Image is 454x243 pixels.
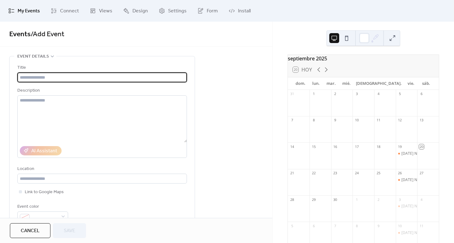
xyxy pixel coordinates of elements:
div: 2 [376,197,381,202]
a: Connect [46,2,84,19]
div: dom. [293,77,308,90]
div: 15 [311,144,316,149]
div: 5 [398,92,402,96]
a: My Events [4,2,45,19]
div: 8 [311,118,316,123]
div: 10 [354,118,359,123]
div: vie. [403,77,419,90]
div: Friday Night Magic [396,177,417,183]
div: [DATE] Night Magic [401,177,435,183]
div: 16 [333,144,338,149]
div: 5 [290,223,294,228]
div: mié. [339,77,354,90]
div: Friday Night Magic [396,151,417,156]
div: 21 [290,171,294,176]
div: 1 [311,92,316,96]
div: Event color [17,203,67,210]
div: sáb. [418,77,434,90]
span: Event details [17,53,49,60]
span: Install [238,7,251,15]
div: 7 [290,118,294,123]
div: 11 [419,223,424,228]
div: 9 [333,118,338,123]
div: 11 [376,118,381,123]
div: 17 [354,144,359,149]
div: septiembre 2025 [288,55,439,62]
div: 14 [290,144,294,149]
div: mar. [323,77,339,90]
a: Form [193,2,223,19]
button: Cancel [10,223,50,238]
a: Settings [154,2,191,19]
div: [DATE] Night Magic [401,151,435,156]
div: Title [17,64,186,72]
a: Events [9,28,31,41]
div: 7 [333,223,338,228]
div: 12 [398,118,402,123]
a: Install [224,2,255,19]
a: Design [119,2,153,19]
div: [DATE] Night Magic [401,230,435,236]
div: 23 [333,171,338,176]
div: Friday Night Magic [396,204,417,209]
div: 29 [311,197,316,202]
div: 27 [419,171,424,176]
div: 6 [419,92,424,96]
div: [DATE] Night Magic [401,204,435,209]
div: 24 [354,171,359,176]
span: Settings [168,7,187,15]
div: 4 [376,92,381,96]
div: 18 [376,144,381,149]
span: Connect [60,7,79,15]
div: Friday Night Magic [396,230,417,236]
div: 22 [311,171,316,176]
div: 3 [398,197,402,202]
span: Link to Google Maps [25,189,64,196]
div: 26 [398,171,402,176]
div: 1 [354,197,359,202]
div: 31 [290,92,294,96]
div: [DEMOGRAPHIC_DATA]. [354,77,403,90]
div: 6 [311,223,316,228]
div: 3 [354,92,359,96]
div: 10 [398,223,402,228]
div: Description [17,87,186,94]
div: 25 [376,171,381,176]
div: Location [17,165,186,173]
span: Views [99,7,112,15]
span: Form [207,7,218,15]
div: 4 [419,197,424,202]
span: / Add Event [31,28,64,41]
div: 9 [376,223,381,228]
div: 20 [419,144,424,149]
span: Design [132,7,148,15]
span: Cancel [21,227,40,235]
a: Views [85,2,117,19]
div: 8 [354,223,359,228]
div: lun. [308,77,324,90]
div: 28 [290,197,294,202]
div: 13 [419,118,424,123]
span: My Events [18,7,40,15]
div: 19 [398,144,402,149]
div: 30 [333,197,338,202]
div: 2 [333,92,338,96]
